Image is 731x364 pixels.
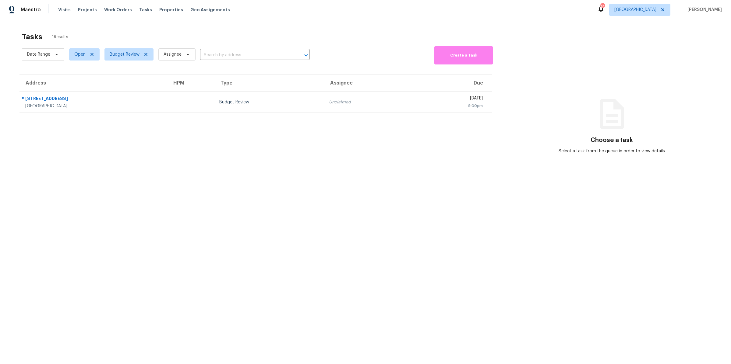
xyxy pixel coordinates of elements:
span: Geo Assignments [190,7,230,13]
div: [GEOGRAPHIC_DATA] [25,103,162,109]
span: [GEOGRAPHIC_DATA] [614,7,656,13]
input: Search by address [200,50,293,60]
span: Create a Task [437,52,490,59]
th: HPM [167,75,214,92]
button: Open [302,51,310,60]
span: 1 Results [52,34,68,40]
div: 9:00pm [417,103,483,109]
span: Budget Review [110,51,139,57]
span: Assignee [164,51,182,57]
h2: Tasks [22,34,42,40]
span: Properties [159,7,183,13]
span: Visits [58,7,71,13]
span: Projects [78,7,97,13]
button: Create a Task [434,46,493,64]
span: Open [74,51,86,57]
div: Unclaimed [329,99,407,105]
div: [DATE] [417,95,483,103]
div: 14 [600,4,605,10]
h3: Choose a task [591,137,633,143]
div: Budget Review [219,99,319,105]
span: Tasks [139,8,152,12]
div: [STREET_ADDRESS] [25,95,162,103]
span: [PERSON_NAME] [685,7,722,13]
th: Assignee [324,75,412,92]
span: Date Range [27,51,50,57]
th: Type [214,75,324,92]
span: Work Orders [104,7,132,13]
span: Maestro [21,7,41,13]
th: Due [412,75,492,92]
th: Address [19,75,167,92]
div: Select a task from the queue in order to view details [557,148,667,154]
